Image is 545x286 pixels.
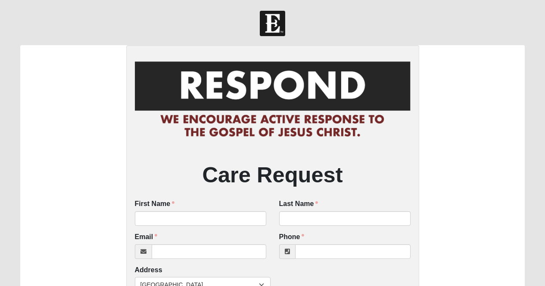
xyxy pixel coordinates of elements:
[279,232,305,242] label: Phone
[260,11,285,36] img: Church of Eleven22 Logo
[135,199,175,209] label: First Name
[135,162,411,188] h2: Care Request
[135,54,411,146] img: RespondCardHeader.png
[135,232,158,242] label: Email
[135,265,162,275] label: Address
[279,199,318,209] label: Last Name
